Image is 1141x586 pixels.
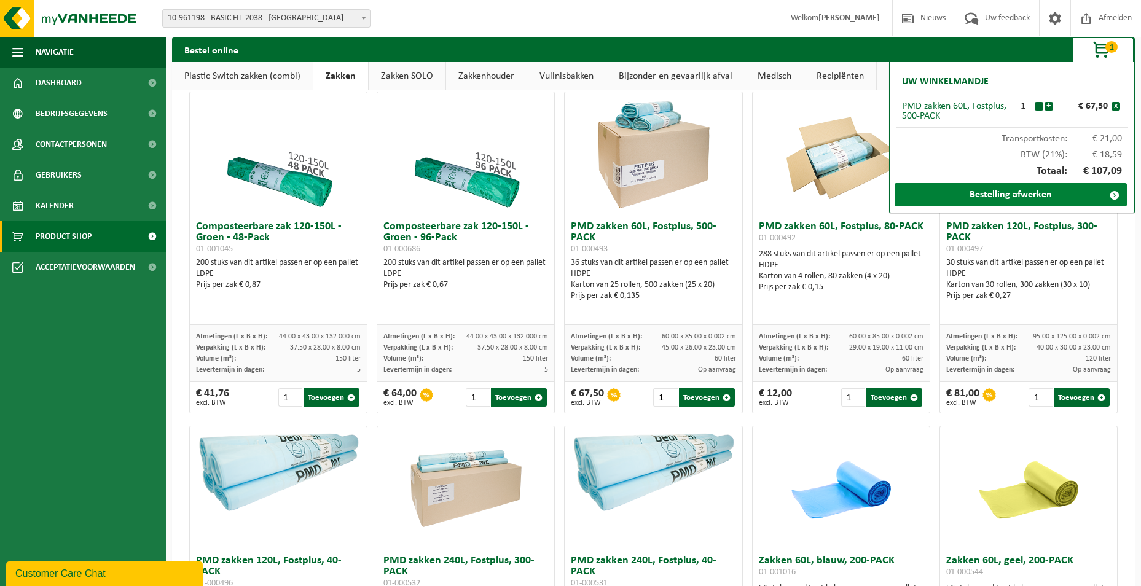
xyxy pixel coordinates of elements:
[162,9,371,28] span: 10-961198 - BASIC FIT 2038 - BRUSSEL
[383,257,548,291] div: 200 stuks van dit artikel passen er op een pallet
[196,344,265,351] span: Verpakking (L x B x H):
[895,183,1127,206] a: Bestelling afwerken
[759,555,923,580] h3: Zakken 60L, blauw, 200-PACK
[571,279,735,291] div: Karton van 25 rollen, 500 zakken (25 x 20)
[172,37,251,61] h2: Bestel online
[759,366,827,373] span: Levertermijn in dagen:
[841,388,865,407] input: 1
[466,333,548,340] span: 44.00 x 43.00 x 132.000 cm
[196,257,361,291] div: 200 stuks van dit artikel passen er op een pallet
[896,68,995,95] h2: Uw winkelmandje
[571,268,735,279] div: HDPE
[1073,366,1111,373] span: Op aanvraag
[902,355,923,362] span: 60 liter
[759,388,792,407] div: € 12,00
[1054,388,1110,407] button: Toevoegen
[896,160,1128,183] div: Totaal:
[196,279,361,291] div: Prijs per zak € 0,87
[662,333,736,340] span: 60.00 x 85.00 x 0.002 cm
[759,271,923,282] div: Karton van 4 rollen, 80 zakken (4 x 20)
[571,244,608,254] span: 01-000493
[383,399,417,407] span: excl. BTW
[527,62,606,90] a: Vuilnisbakken
[565,426,742,515] img: 01-000531
[1056,101,1112,111] div: € 67,50
[383,333,455,340] span: Afmetingen (L x B x H):
[383,388,417,407] div: € 64,00
[571,291,735,302] div: Prijs per zak € 0,135
[571,344,640,351] span: Verpakking (L x B x H):
[369,62,445,90] a: Zakken SOLO
[335,355,361,362] span: 150 liter
[571,333,642,340] span: Afmetingen (L x B x H):
[946,333,1017,340] span: Afmetingen (L x B x H):
[759,399,792,407] span: excl. BTW
[571,399,604,407] span: excl. BTW
[946,257,1111,302] div: 30 stuks van dit artikel passen er op een pallet
[196,333,267,340] span: Afmetingen (L x B x H):
[1067,166,1123,177] span: € 107,09
[383,279,548,291] div: Prijs per zak € 0,67
[571,388,604,407] div: € 67,50
[36,190,74,221] span: Kalender
[172,62,313,90] a: Plastic Switch zakken (combi)
[491,388,547,407] button: Toevoegen
[759,355,799,362] span: Volume (m³):
[466,388,490,407] input: 1
[383,268,548,279] div: LDPE
[196,268,361,279] div: LDPE
[759,282,923,293] div: Prijs per zak € 0,15
[849,333,923,340] span: 60.00 x 85.00 x 0.002 cm
[404,426,527,549] img: 01-000532
[967,426,1090,549] img: 01-000544
[606,62,745,90] a: Bijzonder en gevaarlijk afval
[946,399,979,407] span: excl. BTW
[946,344,1016,351] span: Verpakking (L x B x H):
[849,344,923,351] span: 29.00 x 19.00 x 11.00 cm
[190,426,367,515] img: 01-000496
[36,68,82,98] span: Dashboard
[946,291,1111,302] div: Prijs per zak € 0,27
[759,344,828,351] span: Verpakking (L x B x H):
[36,98,108,129] span: Bedrijfsgegevens
[313,62,368,90] a: Zakken
[571,257,735,302] div: 36 stuks van dit artikel passen er op een pallet
[571,221,735,254] h3: PMD zakken 60L, Fostplus, 500-PACK
[36,129,107,160] span: Contactpersonen
[877,62,933,90] a: Bigbags
[1012,101,1034,111] div: 1
[196,366,264,373] span: Levertermijn in dagen:
[759,568,796,577] span: 01-001016
[163,10,370,27] span: 10-961198 - BASIC FIT 2038 - BRUSSEL
[902,101,1012,121] div: PMD zakken 60L, Fostplus, 500-PACK
[523,355,548,362] span: 150 liter
[885,366,923,373] span: Op aanvraag
[217,92,340,215] img: 01-001045
[896,128,1128,144] div: Transportkosten:
[946,555,1111,580] h3: Zakken 60L, geel, 200-PACK
[383,221,548,254] h3: Composteerbare zak 120-150L - Groen - 96-Pack
[544,366,548,373] span: 5
[946,366,1014,373] span: Levertermijn in dagen:
[896,144,1128,160] div: BTW (21%):
[780,92,903,215] img: 01-000492
[759,233,796,243] span: 01-000492
[592,92,715,215] img: 01-000493
[383,344,453,351] span: Verpakking (L x B x H):
[383,366,452,373] span: Levertermijn in dagen:
[1105,41,1118,53] span: 1
[715,355,736,362] span: 60 liter
[759,249,923,293] div: 288 stuks van dit artikel passen er op een pallet
[196,221,361,254] h3: Composteerbare zak 120-150L - Groen - 48-Pack
[1072,37,1134,62] button: 1
[196,399,229,407] span: excl. BTW
[818,14,880,23] strong: [PERSON_NAME]
[804,62,876,90] a: Recipiënten
[1045,102,1053,111] button: +
[404,92,527,215] img: 01-000686
[6,559,205,586] iframe: chat widget
[662,344,736,351] span: 45.00 x 26.00 x 23.00 cm
[1112,102,1120,111] button: x
[290,344,361,351] span: 37.50 x 28.00 x 8.00 cm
